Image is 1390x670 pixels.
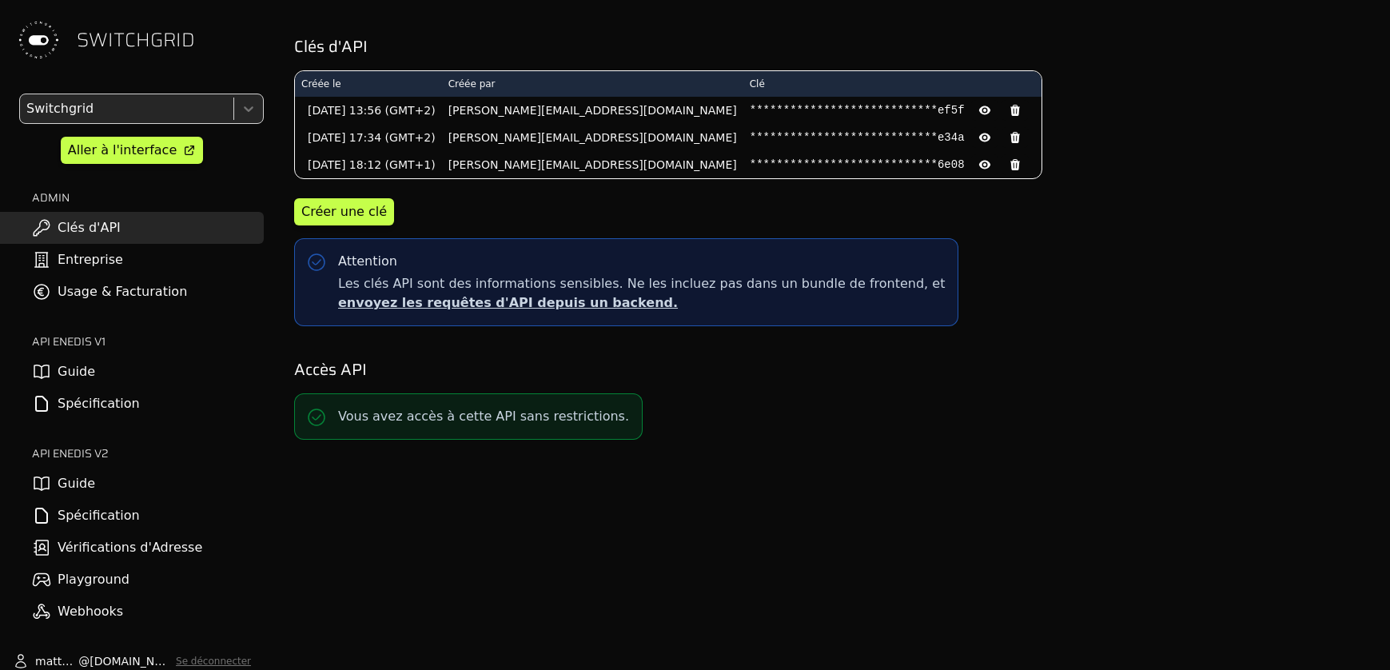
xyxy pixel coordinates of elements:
[32,189,264,205] h2: ADMIN
[294,198,394,225] button: Créer une clé
[442,97,743,124] td: [PERSON_NAME][EMAIL_ADDRESS][DOMAIN_NAME]
[338,274,945,313] span: Les clés API sont des informations sensibles. Ne les incluez pas dans un bundle de frontend, et
[90,653,169,669] span: [DOMAIN_NAME]
[61,137,203,164] a: Aller à l'interface
[68,141,177,160] div: Aller à l'interface
[442,71,743,97] th: Créée par
[295,97,442,124] td: [DATE] 13:56 (GMT+2)
[176,655,251,668] button: Se déconnecter
[294,35,1368,58] h2: Clés d'API
[294,358,1368,381] h2: Accès API
[13,14,64,66] img: Switchgrid Logo
[35,653,78,669] span: matthieu
[32,333,264,349] h2: API ENEDIS v1
[338,252,397,271] div: Attention
[442,151,743,178] td: [PERSON_NAME][EMAIL_ADDRESS][DOMAIN_NAME]
[338,293,945,313] p: envoyez les requêtes d'API depuis un backend.
[338,407,629,426] p: Vous avez accès à cette API sans restrictions.
[743,71,1042,97] th: Clé
[295,151,442,178] td: [DATE] 18:12 (GMT+1)
[78,653,90,669] span: @
[77,27,195,53] span: SWITCHGRID
[301,202,387,221] div: Créer une clé
[295,71,442,97] th: Créée le
[442,124,743,151] td: [PERSON_NAME][EMAIL_ADDRESS][DOMAIN_NAME]
[295,124,442,151] td: [DATE] 17:34 (GMT+2)
[32,445,264,461] h2: API ENEDIS v2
